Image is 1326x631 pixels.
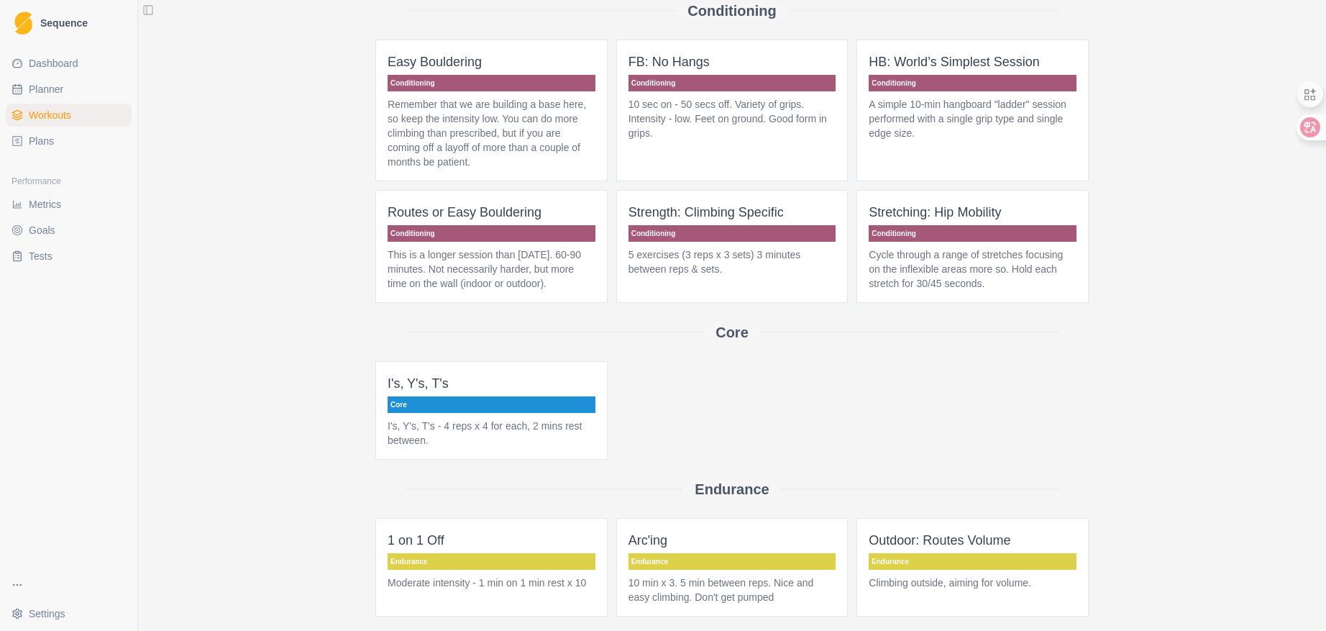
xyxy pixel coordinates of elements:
[388,248,595,291] p: This is a longer session than [DATE]. 60-90 minutes. Not necessarily harder, but more time on the...
[388,553,595,570] p: Endurance
[388,52,595,72] p: Easy Bouldering
[40,18,88,28] span: Sequence
[6,6,132,40] a: LogoSequence
[29,108,71,122] span: Workouts
[869,248,1076,291] p: Cycle through a range of stretches focusing on the inflexible areas more so. Hold each stretch fo...
[388,530,595,550] p: 1 on 1 Off
[715,324,749,341] h2: Core
[869,202,1076,222] p: Stretching: Hip Mobility
[6,193,132,216] a: Metrics
[388,75,595,91] p: Conditioning
[628,530,836,550] p: Arc'ing
[628,75,836,91] p: Conditioning
[388,202,595,222] p: Routes or Easy Bouldering
[869,530,1076,550] p: Outdoor: Routes Volume
[6,78,132,101] a: Planner
[6,602,132,625] button: Settings
[29,223,55,237] span: Goals
[628,576,836,604] p: 10 min x 3. 5 min between reps. Nice and easy climbing. Don't get pumped
[6,104,132,127] a: Workouts
[388,576,595,590] p: Moderate intensity - 1 min on 1 min rest x 10
[687,2,776,19] h2: Conditioning
[388,373,595,394] p: I's, Y's, T's
[869,225,1076,242] p: Conditioning
[869,576,1076,590] p: Climbing outside, aiming for volume.
[29,197,61,212] span: Metrics
[388,97,595,169] p: Remember that we are building a base here, so keep the intensity low. You can do more climbing th...
[628,553,836,570] p: Endurance
[29,134,54,148] span: Plans
[869,97,1076,140] p: A simple 10-min hangboard "ladder" session performed with a single grip type and single edge size.
[869,553,1076,570] p: Endurance
[388,225,595,242] p: Conditioning
[6,170,132,193] div: Performance
[628,52,836,72] p: FB: No Hangs
[14,12,32,35] img: Logo
[695,481,769,498] h2: Endurance
[388,419,595,448] p: I's, Y's, T's - 4 reps x 4 for each, 2 mins rest between.
[29,249,52,263] span: Tests
[869,75,1076,91] p: Conditioning
[6,245,132,268] a: Tests
[628,202,836,222] p: Strength: Climbing Specific
[628,97,836,140] p: 10 sec on - 50 secs off. Variety of grips. Intensity - low. Feet on ground. Good form in grips.
[628,248,836,276] p: 5 exercises (3 reps x 3 sets) 3 minutes between reps & sets.
[6,130,132,153] a: Plans
[869,52,1076,72] p: HB: World’s Simplest Session
[388,396,595,413] p: Core
[29,56,78,71] span: Dashboard
[6,52,132,75] a: Dashboard
[6,219,132,242] a: Goals
[628,225,836,242] p: Conditioning
[29,82,63,96] span: Planner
